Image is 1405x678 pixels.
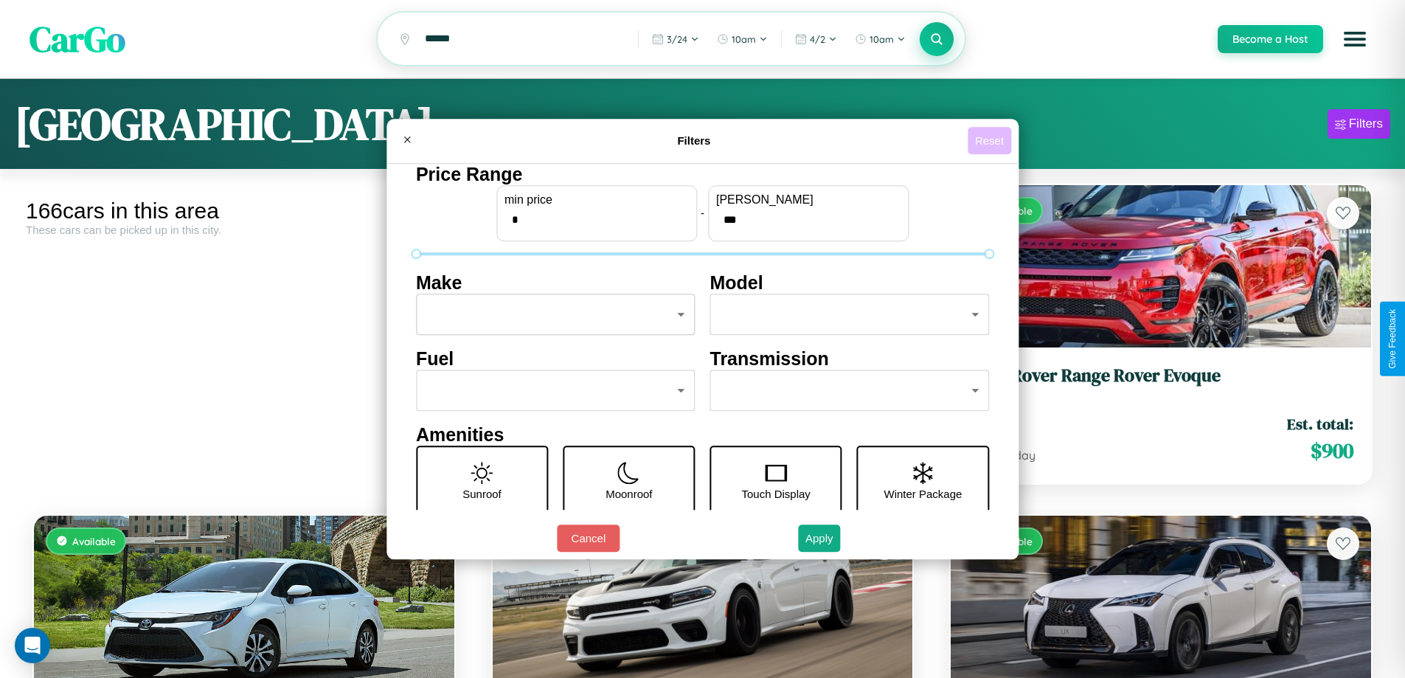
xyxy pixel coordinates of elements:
span: / day [1005,448,1035,463]
button: Open menu [1334,18,1375,60]
button: Apply [798,525,841,552]
h4: Model [710,272,990,294]
span: 3 / 24 [667,33,687,45]
button: 4/2 [788,27,844,51]
span: 10am [732,33,756,45]
span: Est. total: [1287,413,1353,435]
h4: Fuel [416,348,695,370]
div: Give Feedback [1387,309,1398,369]
button: Reset [968,127,1011,154]
h4: Filters [420,134,968,147]
div: 166 cars in this area [26,198,462,224]
div: Open Intercom Messenger [15,628,50,663]
p: Moonroof [606,484,652,504]
a: Land Rover Range Rover Evoque2014 [968,365,1353,401]
h1: [GEOGRAPHIC_DATA] [15,94,434,154]
button: Filters [1328,109,1390,139]
p: Touch Display [741,484,810,504]
button: 3/24 [645,27,707,51]
span: 10am [870,33,894,45]
h3: Land Rover Range Rover Evoque [968,365,1353,387]
span: CarGo [30,15,125,63]
div: These cars can be picked up in this city. [26,224,462,236]
h4: Amenities [416,424,989,446]
div: Filters [1349,117,1383,131]
label: [PERSON_NAME] [716,193,901,207]
h4: Transmission [710,348,990,370]
h4: Make [416,272,695,294]
button: 10am [710,27,775,51]
label: min price [504,193,689,207]
p: Winter Package [884,484,962,504]
span: 4 / 2 [810,33,825,45]
p: - [701,203,704,223]
button: 10am [847,27,913,51]
span: Available [72,535,116,547]
span: $ 900 [1311,436,1353,466]
button: Cancel [557,525,620,552]
p: Sunroof [462,484,502,504]
button: Become a Host [1218,25,1323,53]
h4: Price Range [416,164,989,185]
